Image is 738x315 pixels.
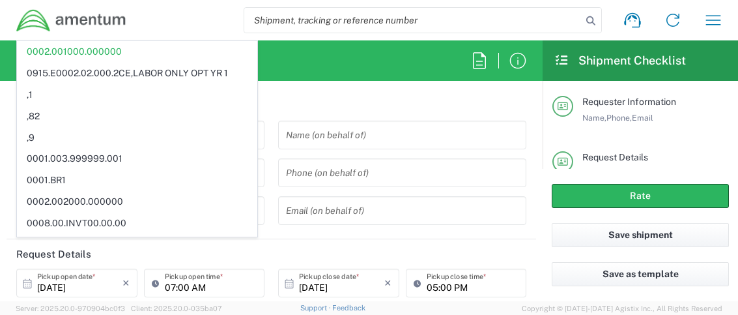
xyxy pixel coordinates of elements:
span: ,82 [18,106,257,127]
i: × [384,273,391,293]
span: ,1 [18,85,257,105]
span: Email [632,113,653,123]
span: 0002.002000.000000 [18,192,257,212]
span: Name, [582,113,606,123]
button: Save as template [552,262,729,286]
span: Client: 2025.20.0-035ba07 [131,305,222,312]
span: Server: 2025.20.0-970904bc0f3 [16,305,125,312]
i: × [122,273,130,293]
span: Requester Information [582,97,676,107]
a: Feedback [332,304,365,312]
span: Request Details [582,152,648,162]
button: Save shipment [552,223,729,247]
span: Pickup open date, [582,168,649,178]
button: Rate [552,184,729,208]
img: dyncorp [16,8,127,33]
span: Phone, [606,113,632,123]
h2: Shipment Checklist [554,53,686,68]
h2: Request Details [16,248,91,261]
span: 0008.05.0403AD.00.00 [18,235,257,255]
span: 0001.BR1 [18,170,257,190]
span: 0008.00.INVT00.00.00 [18,213,257,233]
span: 0001.003.999999.001 [18,149,257,169]
span: Copyright © [DATE]-[DATE] Agistix Inc., All Rights Reserved [522,303,722,314]
span: ,9 [18,128,257,148]
a: Support [300,304,333,312]
input: Shipment, tracking or reference number [244,8,582,33]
